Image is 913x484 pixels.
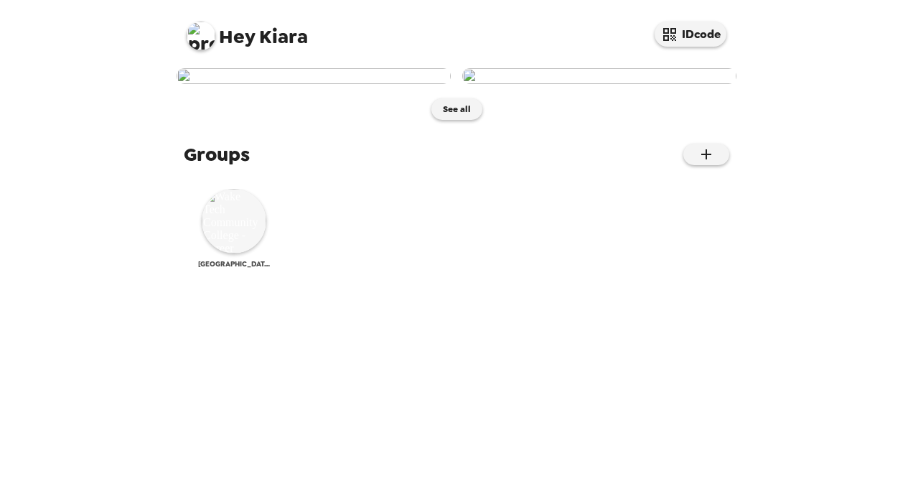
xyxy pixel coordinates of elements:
[184,141,250,167] span: Groups
[462,68,736,84] img: user-265850
[187,22,215,50] img: profile pic
[655,22,726,47] button: IDcode
[187,14,308,47] span: Kiara
[198,259,270,269] span: [GEOGRAPHIC_DATA] - Career Services
[202,189,266,253] img: Wake Tech Community College - Career Services
[177,68,451,84] img: user-265866
[431,98,482,120] button: See all
[219,24,255,50] span: Hey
